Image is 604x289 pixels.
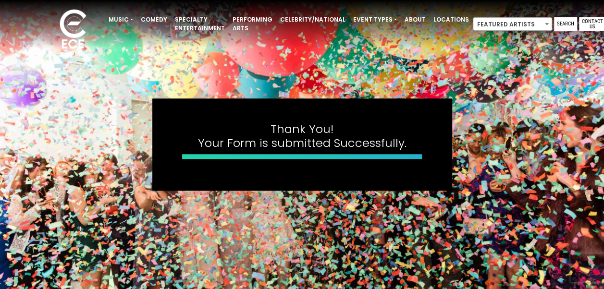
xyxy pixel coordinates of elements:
h4: Thank You! Your Form is submitted Successfully. [182,122,422,150]
a: Music [105,12,137,28]
a: Specialty Entertainment [171,12,229,36]
img: ece_new_logo_whitev2-1.png [49,7,97,53]
a: Celebrity/National [276,12,349,28]
a: Comedy [137,12,171,28]
a: About [401,12,430,28]
a: Performing Arts [229,12,276,36]
a: Locations [430,12,473,28]
a: Event Types [349,12,401,28]
span: Featured Artists [473,17,552,31]
a: Search [554,17,577,31]
span: Featured Artists [473,18,552,31]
